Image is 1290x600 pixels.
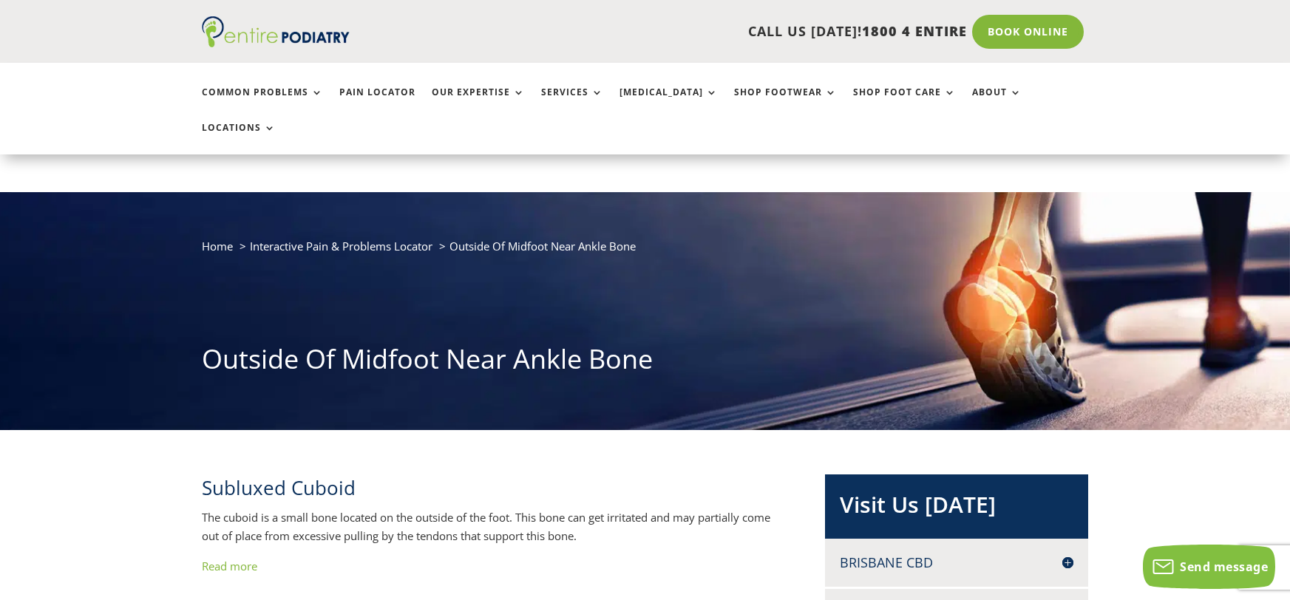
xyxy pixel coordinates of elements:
[853,87,956,119] a: Shop Foot Care
[449,239,636,253] span: Outside Of Midfoot Near Ankle Bone
[202,474,356,501] span: Subluxed Cuboid
[202,87,323,119] a: Common Problems
[972,15,1084,49] a: Book Online
[619,87,718,119] a: [MEDICAL_DATA]
[407,22,967,41] p: CALL US [DATE]!
[202,341,1089,385] h1: Outside Of Midfoot Near Ankle Bone
[840,489,1073,528] h2: Visit Us [DATE]
[339,87,415,119] a: Pain Locator
[840,553,1073,572] h4: Brisbane CBD
[202,35,350,50] a: Entire Podiatry
[202,16,350,47] img: logo (1)
[202,123,276,154] a: Locations
[432,87,525,119] a: Our Expertise
[202,559,257,573] a: Read more
[1180,559,1268,575] span: Send message
[202,239,233,253] a: Home
[250,239,432,253] a: Interactive Pain & Problems Locator
[541,87,603,119] a: Services
[734,87,837,119] a: Shop Footwear
[972,87,1022,119] a: About
[202,510,770,544] span: The cuboid is a small bone located on the outside of the foot. This bone can get irritated and ma...
[862,22,967,40] span: 1800 4 ENTIRE
[202,236,1089,267] nav: breadcrumb
[1143,545,1275,589] button: Send message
